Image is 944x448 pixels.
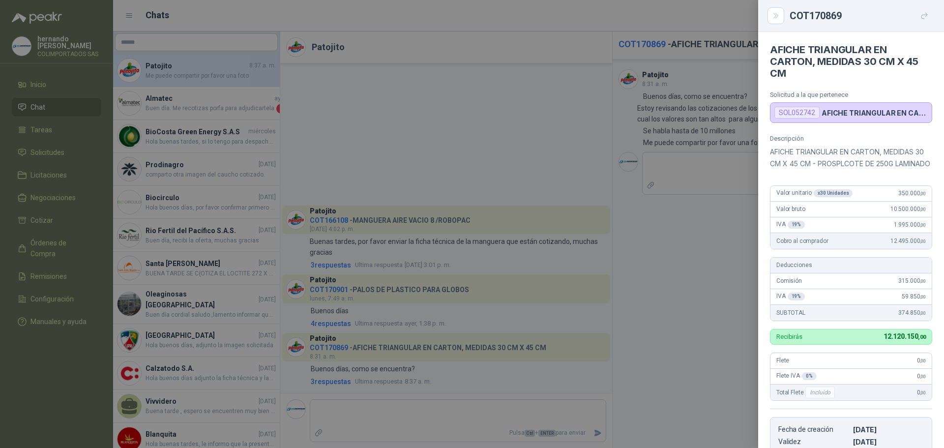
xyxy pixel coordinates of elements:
[902,293,926,300] span: 59.850
[788,293,805,300] div: 19 %
[770,91,932,98] p: Solicitud a la que pertenece
[884,332,926,340] span: 12.120.150
[920,222,926,228] span: ,00
[890,206,926,212] span: 10.500.000
[776,309,805,316] span: SUBTOTAL
[790,8,932,24] div: COT170869
[770,10,782,22] button: Close
[898,309,926,316] span: 374.850
[917,357,926,364] span: 0
[778,425,849,434] p: Fecha de creación
[920,310,926,316] span: ,00
[920,294,926,299] span: ,00
[776,206,805,212] span: Valor bruto
[770,146,932,170] p: AFICHE TRIANGULAR EN CARTON, MEDIDAS 30 CM X 45 CM - PROSPLCOTE DE 250G LAMINADO
[920,390,926,395] span: ,00
[853,425,924,434] p: [DATE]
[917,389,926,396] span: 0
[898,190,926,197] span: 350.000
[853,438,924,446] p: [DATE]
[805,387,835,398] div: Incluido
[776,277,802,284] span: Comisión
[776,387,837,398] span: Total Flete
[776,221,805,229] span: IVA
[920,207,926,212] span: ,00
[774,107,820,119] div: SOL052742
[898,277,926,284] span: 315.000
[802,372,817,380] div: 0 %
[770,135,932,142] p: Descripción
[770,44,932,79] h4: AFICHE TRIANGULAR EN CARTON, MEDIDAS 30 CM X 45 CM
[920,191,926,196] span: ,00
[890,238,926,244] span: 12.495.000
[894,221,926,228] span: 1.995.000
[917,373,926,380] span: 0
[918,334,926,340] span: ,00
[776,262,812,269] span: Deducciones
[778,438,849,446] p: Validez
[776,238,828,244] span: Cobro al comprador
[776,333,802,340] p: Recibirás
[776,372,817,380] span: Flete IVA
[788,221,805,229] div: 19 %
[920,358,926,363] span: ,00
[920,239,926,244] span: ,00
[920,374,926,379] span: ,00
[776,357,789,364] span: Flete
[776,293,805,300] span: IVA
[822,109,928,117] p: AFICHE TRIANGULAR EN CARTON, MEDIDAS 30 CM X 45 CM
[814,189,853,197] div: x 30 Unidades
[920,278,926,284] span: ,00
[776,189,853,197] span: Valor unitario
